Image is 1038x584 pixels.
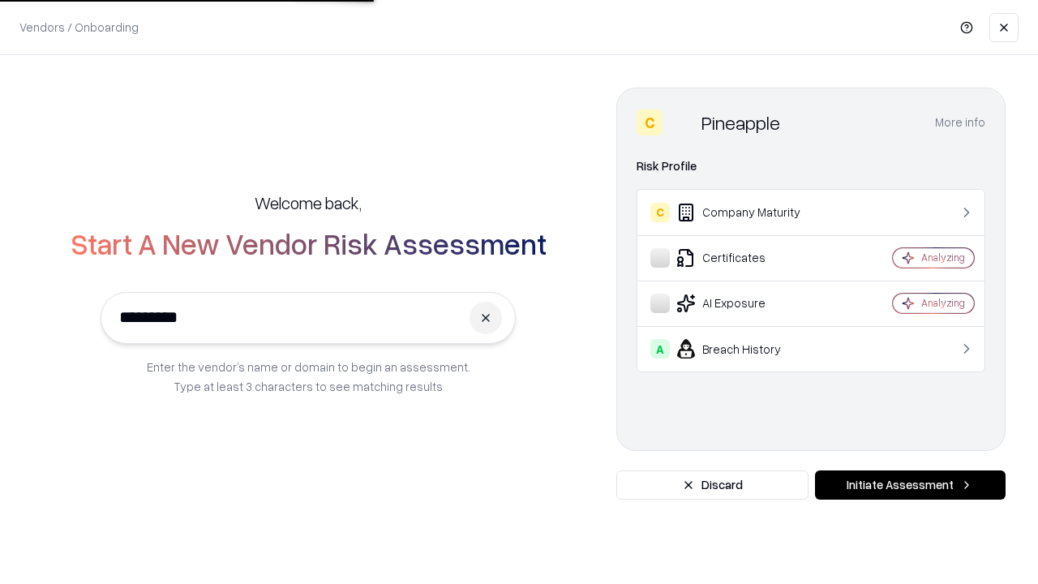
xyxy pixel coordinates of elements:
[19,19,139,36] p: Vendors / Onboarding
[650,294,844,313] div: AI Exposure
[701,109,780,135] div: Pineapple
[921,296,965,310] div: Analyzing
[637,157,985,176] div: Risk Profile
[921,251,965,264] div: Analyzing
[650,248,844,268] div: Certificates
[650,339,844,359] div: Breach History
[71,227,547,260] h2: Start A New Vendor Risk Assessment
[669,109,695,135] img: Pineapple
[255,191,362,214] h5: Welcome back,
[650,203,670,222] div: C
[815,470,1006,500] button: Initiate Assessment
[650,203,844,222] div: Company Maturity
[935,108,985,137] button: More info
[616,470,809,500] button: Discard
[637,109,663,135] div: C
[650,339,670,359] div: A
[147,357,470,396] p: Enter the vendor’s name or domain to begin an assessment. Type at least 3 characters to see match...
